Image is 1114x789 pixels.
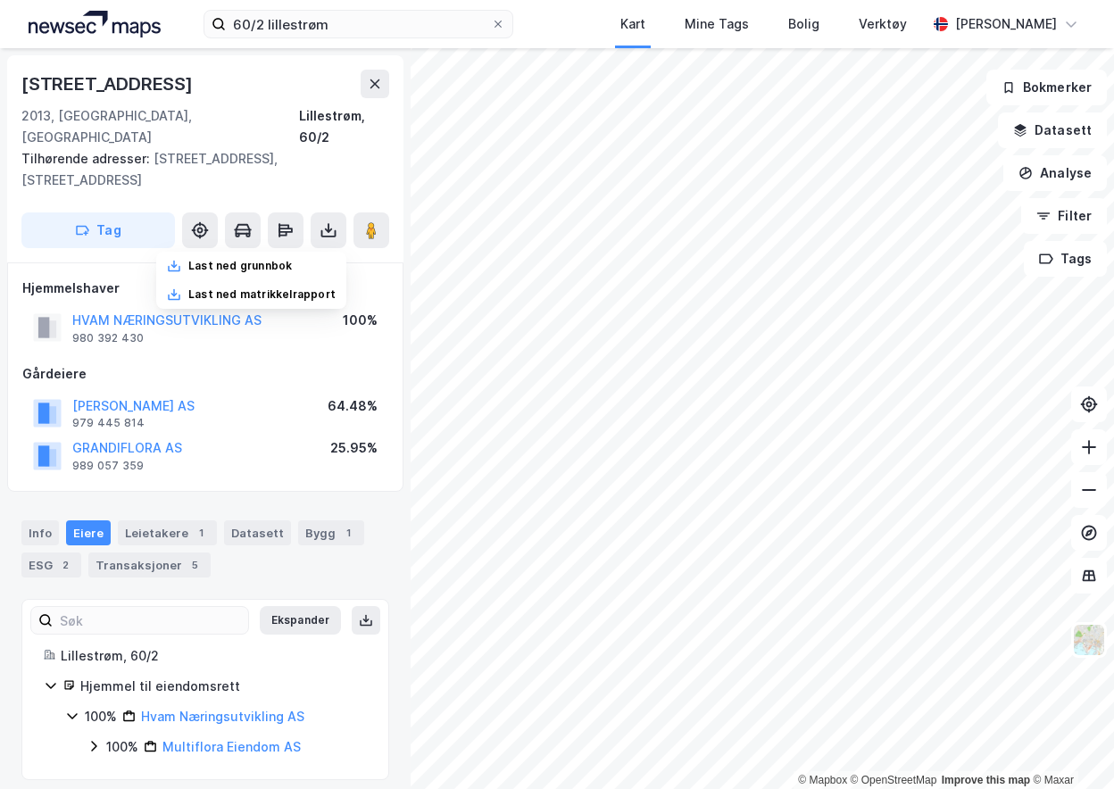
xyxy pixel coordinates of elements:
button: Analyse [1003,155,1107,191]
a: Mapbox [798,774,847,786]
div: 100% [106,736,138,758]
div: 1 [339,524,357,542]
a: Multiflora Eiendom AS [162,739,301,754]
button: Filter [1021,198,1107,234]
input: Søk på adresse, matrikkel, gårdeiere, leietakere eller personer [226,11,490,37]
div: Transaksjoner [88,552,211,577]
div: 100% [85,706,117,727]
div: Last ned matrikkelrapport [188,287,336,302]
div: 100% [343,310,378,331]
div: Kontrollprogram for chat [1025,703,1114,789]
div: [STREET_ADDRESS] [21,70,196,98]
div: Gårdeiere [22,363,388,385]
a: OpenStreetMap [851,774,937,786]
div: Leietakere [118,520,217,545]
img: Z [1072,623,1106,657]
div: Last ned grunnbok [188,259,292,273]
div: 989 057 359 [72,459,144,473]
div: Bolig [788,13,819,35]
button: Bokmerker [986,70,1107,105]
div: Eiere [66,520,111,545]
div: Datasett [224,520,291,545]
span: Tilhørende adresser: [21,151,154,166]
button: Tag [21,212,175,248]
div: Bygg [298,520,364,545]
iframe: Chat Widget [1025,703,1114,789]
a: Improve this map [942,774,1030,786]
img: logo.a4113a55bc3d86da70a041830d287a7e.svg [29,11,161,37]
div: 5 [186,556,204,574]
div: Lillestrøm, 60/2 [299,105,389,148]
div: 980 392 430 [72,331,144,345]
div: Verktøy [859,13,907,35]
input: Søk [53,607,248,634]
button: Ekspander [260,606,341,635]
div: 2 [56,556,74,574]
div: [STREET_ADDRESS], [STREET_ADDRESS] [21,148,375,191]
div: 2013, [GEOGRAPHIC_DATA], [GEOGRAPHIC_DATA] [21,105,299,148]
a: Hvam Næringsutvikling AS [141,709,304,724]
div: Mine Tags [685,13,749,35]
div: 64.48% [328,395,378,417]
div: ESG [21,552,81,577]
div: Hjemmelshaver [22,278,388,299]
div: 25.95% [330,437,378,459]
button: Tags [1024,241,1107,277]
div: 1 [192,524,210,542]
div: Info [21,520,59,545]
div: [PERSON_NAME] [955,13,1057,35]
div: Lillestrøm, 60/2 [61,645,367,667]
div: Kart [620,13,645,35]
div: Hjemmel til eiendomsrett [80,676,367,697]
button: Datasett [998,112,1107,148]
div: 979 445 814 [72,416,145,430]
